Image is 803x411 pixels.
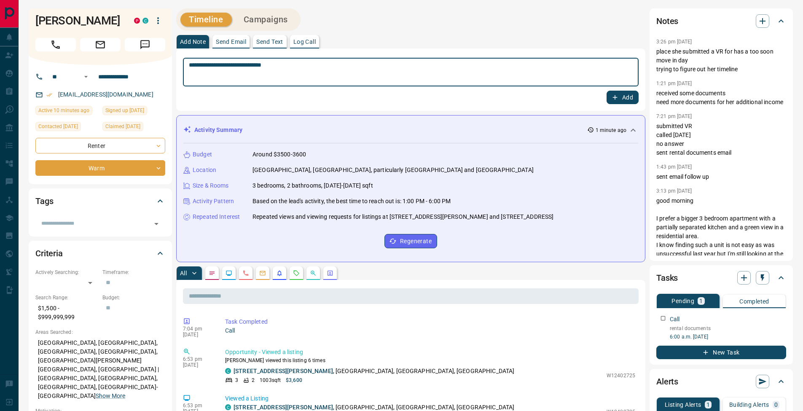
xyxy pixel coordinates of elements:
[656,89,786,107] p: received some documents need more documents for her additional income
[774,402,778,408] p: 0
[35,160,165,176] div: Warm
[656,196,786,356] p: good morning I prefer a bigger 3 bedroom apartment with a partially separated kitchen and a green...
[293,39,316,45] p: Log Call
[180,13,232,27] button: Timeline
[656,113,692,119] p: 7:21 pm [DATE]
[656,47,786,74] p: place she submitted a VR for has a too soon move in day trying to figure out her timeline
[226,270,232,277] svg: Lead Browsing Activity
[35,194,53,208] h2: Tags
[193,181,229,190] p: Size & Rooms
[256,39,283,45] p: Send Text
[142,18,148,24] div: condos.ca
[35,294,98,301] p: Search Range:
[252,166,534,175] p: [GEOGRAPHIC_DATA], [GEOGRAPHIC_DATA], particularly [GEOGRAPHIC_DATA] and [GEOGRAPHIC_DATA]
[225,326,635,335] p: Call
[180,39,206,45] p: Add Note
[252,181,373,190] p: 3 bedrooms, 2 bathrooms, [DATE]-[DATE] sqft
[656,375,678,388] h2: Alerts
[235,376,238,384] p: 3
[35,106,98,118] div: Mon Sep 15 2025
[656,271,678,285] h2: Tasks
[183,326,212,332] p: 7:04 pm
[225,404,231,410] div: condos.ca
[35,191,165,211] div: Tags
[665,402,701,408] p: Listing Alerts
[193,212,240,221] p: Repeated Interest
[81,72,91,82] button: Open
[183,122,638,138] div: Activity Summary1 minute ago
[35,122,98,134] div: Mon Sep 08 2025
[607,91,639,104] button: Add
[35,328,165,336] p: Areas Searched:
[596,126,626,134] p: 1 minute ago
[252,150,306,159] p: Around $3500-3600
[656,122,786,157] p: submitted VR called [DATE] no answer sent rental documents email
[739,298,769,304] p: Completed
[183,403,212,408] p: 6:53 pm
[656,268,786,288] div: Tasks
[102,269,165,276] p: Timeframe:
[252,197,451,206] p: Based on the lead's activity, the best time to reach out is: 1:00 PM - 6:00 PM
[384,234,437,248] button: Regenerate
[656,164,692,170] p: 1:43 pm [DATE]
[656,11,786,31] div: Notes
[706,402,710,408] p: 1
[656,14,678,28] h2: Notes
[125,38,165,51] span: Message
[105,122,140,131] span: Claimed [DATE]
[102,294,165,301] p: Budget:
[58,91,153,98] a: [EMAIL_ADDRESS][DOMAIN_NAME]
[180,270,187,276] p: All
[38,106,89,115] span: Active 10 minutes ago
[656,346,786,359] button: New Task
[234,368,333,374] a: [STREET_ADDRESS][PERSON_NAME]
[242,270,249,277] svg: Calls
[35,138,165,153] div: Renter
[216,39,246,45] p: Send Email
[656,371,786,392] div: Alerts
[183,362,212,368] p: [DATE]
[35,38,76,51] span: Call
[96,392,125,400] button: Show More
[35,301,98,324] p: $1,500 - $999,999,999
[729,402,769,408] p: Building Alerts
[193,197,234,206] p: Activity Pattern
[252,376,255,384] p: 2
[35,269,98,276] p: Actively Searching:
[80,38,121,51] span: Email
[260,376,281,384] p: 1003 sqft
[225,368,231,374] div: condos.ca
[193,166,216,175] p: Location
[276,270,283,277] svg: Listing Alerts
[234,404,333,411] a: [STREET_ADDRESS][PERSON_NAME]
[671,298,694,304] p: Pending
[183,356,212,362] p: 6:53 pm
[656,81,692,86] p: 1:21 pm [DATE]
[259,270,266,277] svg: Emails
[235,13,296,27] button: Campaigns
[225,348,635,357] p: Opportunity - Viewed a listing
[35,336,165,403] p: [GEOGRAPHIC_DATA], [GEOGRAPHIC_DATA], [GEOGRAPHIC_DATA], [GEOGRAPHIC_DATA], [GEOGRAPHIC_DATA][PER...
[656,188,692,194] p: 3:13 pm [DATE]
[286,376,302,384] p: $3,600
[46,92,52,98] svg: Email Verified
[225,317,635,326] p: Task Completed
[35,247,63,260] h2: Criteria
[105,106,144,115] span: Signed up [DATE]
[656,172,786,181] p: sent email follow up
[670,325,786,332] p: rental documents
[225,357,635,364] p: [PERSON_NAME] viewed this listing 6 times
[209,270,215,277] svg: Notes
[656,39,692,45] p: 3:26 pm [DATE]
[150,218,162,230] button: Open
[327,270,333,277] svg: Agent Actions
[293,270,300,277] svg: Requests
[183,332,212,338] p: [DATE]
[670,333,786,341] p: 6:00 a.m. [DATE]
[38,122,78,131] span: Contacted [DATE]
[134,18,140,24] div: property.ca
[234,367,514,376] p: , [GEOGRAPHIC_DATA], [GEOGRAPHIC_DATA], [GEOGRAPHIC_DATA]
[35,243,165,263] div: Criteria
[310,270,317,277] svg: Opportunities
[35,14,121,27] h1: [PERSON_NAME]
